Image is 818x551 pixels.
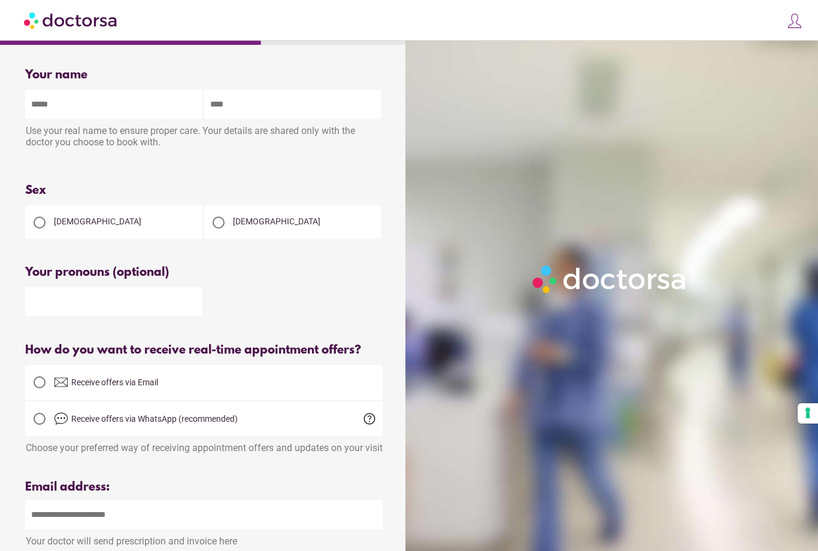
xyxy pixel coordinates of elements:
[25,68,383,82] div: Your name
[54,375,68,389] img: email
[25,184,383,197] div: Sex
[25,480,383,494] div: Email address:
[25,529,383,547] div: Your doctor will send prescription and invoice here
[71,414,238,424] span: Receive offers via WhatsApp (recommended)
[25,343,383,357] div: How do you want to receive real-time appointment offers?
[25,436,383,453] div: Choose your preferred way of receiving appointment offers and updates on your visit
[528,261,692,297] img: Logo-Doctorsa-trans-White-partial-flat.png
[24,7,119,34] img: Doctorsa.com
[233,217,320,226] span: [DEMOGRAPHIC_DATA]
[362,412,377,426] span: help
[54,217,141,226] span: [DEMOGRAPHIC_DATA]
[786,13,803,29] img: icons8-customer-100.png
[25,119,383,157] div: Use your real name to ensure proper care. Your details are shared only with the doctor you choose...
[71,378,158,387] span: Receive offers via Email
[25,266,383,279] div: Your pronouns (optional)
[54,412,68,426] img: chat
[798,403,818,424] button: Your consent preferences for tracking technologies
